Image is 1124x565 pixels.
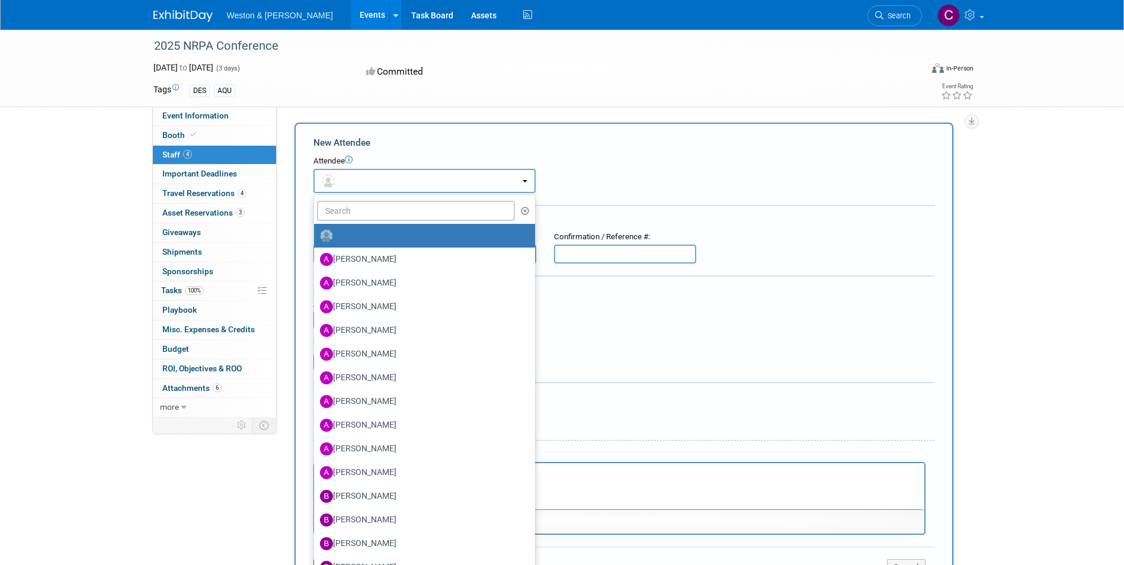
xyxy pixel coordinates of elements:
span: to [178,63,189,72]
span: Giveaways [162,227,201,237]
a: Giveaways [153,223,276,242]
img: A.jpg [320,442,333,455]
label: [PERSON_NAME] [320,439,523,458]
a: Important Deadlines [153,165,276,184]
div: Misc. Attachments & Notes [313,391,934,403]
div: New Attendee [313,136,934,149]
div: Event Format [852,62,974,79]
a: more [153,398,276,417]
span: more [160,402,179,412]
label: [PERSON_NAME] [320,416,523,435]
span: Important Deadlines [162,169,237,178]
span: Asset Reservations [162,208,245,217]
span: Event Information [162,111,229,120]
a: Sponsorships [153,262,276,281]
img: A.jpg [320,466,333,479]
span: Playbook [162,305,197,314]
span: 100% [185,286,204,295]
a: Event Information [153,107,276,126]
a: Staff4 [153,146,276,165]
label: [PERSON_NAME] [320,345,523,364]
img: A.jpg [320,300,333,313]
img: A.jpg [320,277,333,290]
span: Staff [162,150,192,159]
label: [PERSON_NAME] [320,511,523,529]
a: Misc. Expenses & Credits [153,320,276,339]
td: Tags [153,84,179,97]
div: DES [190,85,210,97]
img: A.jpg [320,371,333,384]
div: Confirmation / Reference #: [554,232,696,243]
span: Booth [162,130,198,140]
span: Budget [162,344,189,354]
img: Cassie Bethoney [937,4,960,27]
img: A.jpg [320,324,333,337]
img: ExhibitDay [153,10,213,22]
span: Attachments [162,383,222,393]
div: Event Rating [941,84,973,89]
a: Shipments [153,243,276,262]
a: Asset Reservations3 [153,204,276,223]
span: 4 [183,150,192,159]
div: Committed [363,62,625,82]
span: Search [883,11,911,20]
span: 6 [213,383,222,392]
a: ROI, Objectives & ROO [153,359,276,378]
a: Attachments6 [153,379,276,398]
a: Booth [153,126,276,145]
span: Shipments [162,247,202,256]
span: (3 days) [215,65,240,72]
label: [PERSON_NAME] [320,392,523,411]
img: A.jpg [320,395,333,408]
img: A.jpg [320,253,333,266]
label: [PERSON_NAME] [320,463,523,482]
iframe: Rich Text Area [315,463,924,509]
div: In-Person [946,64,974,73]
span: [DATE] [DATE] [153,63,213,72]
span: Misc. Expenses & Credits [162,325,255,334]
span: 3 [236,208,245,217]
img: A.jpg [320,348,333,361]
td: Personalize Event Tab Strip [232,418,252,433]
a: Playbook [153,301,276,320]
label: [PERSON_NAME] [320,274,523,293]
a: Search [867,5,922,26]
span: ROI, Objectives & ROO [162,364,242,373]
img: Unassigned-User-Icon.png [320,229,333,242]
a: Tasks100% [153,281,276,300]
label: [PERSON_NAME] [320,487,523,506]
a: Travel Reservations4 [153,184,276,203]
a: Budget [153,340,276,359]
label: [PERSON_NAME] [320,534,523,553]
label: [PERSON_NAME] [320,250,523,269]
img: B.jpg [320,513,333,527]
img: A.jpg [320,419,333,432]
i: Booth reservation complete [190,131,196,138]
div: Registration / Ticket Info (optional) [313,214,934,226]
input: Search [317,201,515,221]
span: 4 [238,189,246,198]
span: Travel Reservations [162,188,246,198]
img: B.jpg [320,537,333,550]
div: Attendee [313,156,934,167]
span: Sponsorships [162,267,213,276]
span: Weston & [PERSON_NAME] [227,11,333,20]
label: [PERSON_NAME] [320,321,523,340]
img: B.jpg [320,490,333,503]
td: Toggle Event Tabs [252,418,276,433]
span: Tasks [161,285,204,295]
label: [PERSON_NAME] [320,297,523,316]
label: [PERSON_NAME] [320,368,523,387]
div: Notes [313,449,926,460]
img: Format-Inperson.png [932,63,944,73]
div: 2025 NRPA Conference [150,36,904,57]
div: Cost: [313,285,934,297]
div: AQU [214,85,235,97]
